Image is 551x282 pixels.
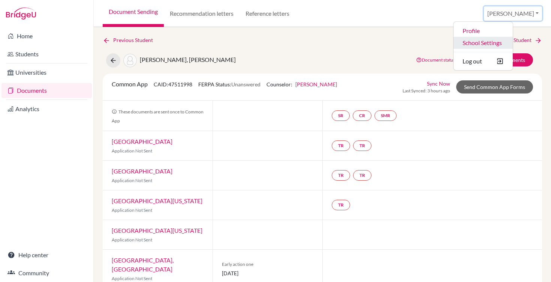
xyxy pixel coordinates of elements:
span: Application Not Sent [112,276,152,281]
a: TR [353,140,371,151]
a: Sync Now [427,80,450,87]
span: [DATE] [222,269,313,277]
a: Analytics [1,101,92,116]
span: Last Synced: 3 hours ago [403,87,450,94]
ul: [PERSON_NAME] [453,21,513,71]
a: Document status key [416,57,463,63]
a: [GEOGRAPHIC_DATA], [GEOGRAPHIC_DATA] [112,256,174,273]
a: Universities [1,65,92,80]
span: [PERSON_NAME], [PERSON_NAME] [140,56,236,63]
span: Common App [112,80,148,87]
a: Community [1,265,92,280]
a: TR [353,170,371,181]
a: TR [332,170,350,181]
span: Application Not Sent [112,207,152,213]
a: SR [332,110,350,121]
a: Next Student [501,36,542,44]
a: [GEOGRAPHIC_DATA] [112,167,172,175]
a: Send Common App Forms [456,80,533,93]
a: [GEOGRAPHIC_DATA] [112,138,172,145]
a: Previous Student [103,36,159,44]
a: TR [332,200,350,210]
a: Profile [454,25,513,37]
button: Log out [454,55,513,67]
button: [PERSON_NAME] [484,6,542,21]
a: Students [1,47,92,62]
span: Counselor: [267,81,337,87]
span: These documents are sent once to Common App [112,109,204,124]
a: Home [1,29,92,44]
span: CAID: 47511998 [154,81,192,87]
a: SMR [374,110,397,121]
span: FERPA Status: [198,81,261,87]
span: Application Not Sent [112,148,152,154]
a: [GEOGRAPHIC_DATA][US_STATE] [112,197,202,204]
a: CR [353,110,371,121]
a: School Settings [454,37,513,49]
a: Documents [1,83,92,98]
span: Application Not Sent [112,178,152,183]
a: Help center [1,247,92,262]
a: TR [332,140,350,151]
span: Early action one [222,261,313,268]
img: Bridge-U [6,8,36,20]
a: [PERSON_NAME] [295,81,337,87]
a: [GEOGRAPHIC_DATA][US_STATE] [112,227,202,234]
span: Application Not Sent [112,237,152,243]
span: Unanswered [231,81,261,87]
